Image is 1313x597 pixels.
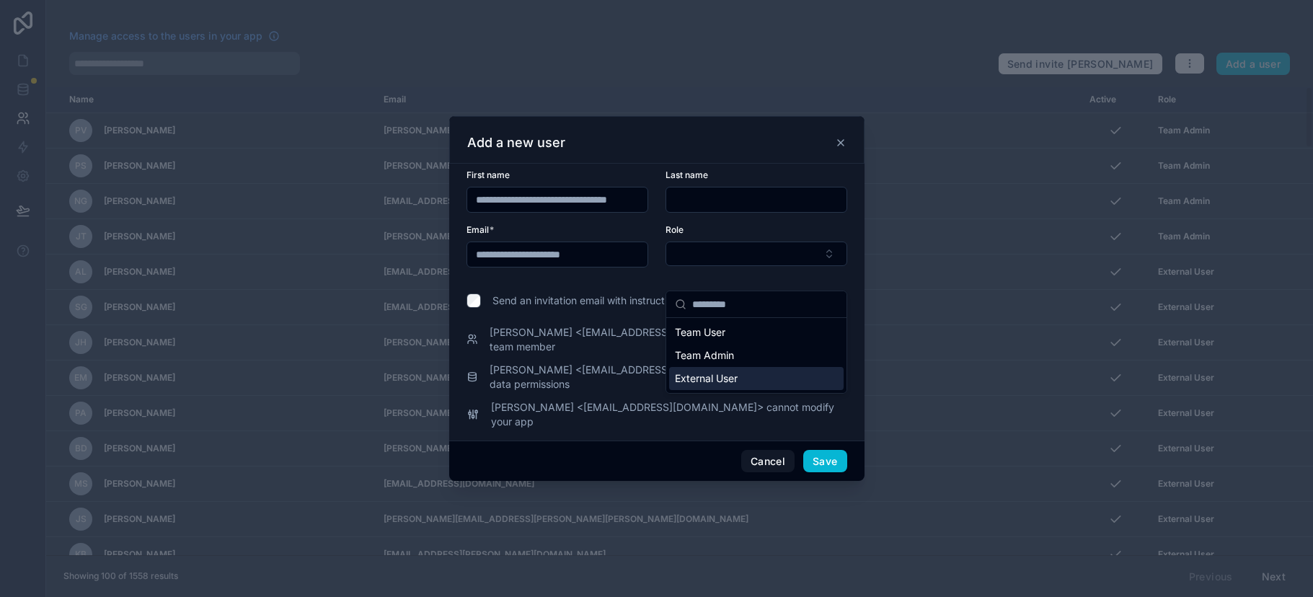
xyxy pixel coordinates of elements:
span: First name [467,169,510,180]
span: External User [675,371,738,386]
span: Team Admin [675,348,734,363]
input: Send an invitation email with instructions to log in [467,293,481,308]
span: Team User [675,325,725,340]
button: Cancel [741,450,795,473]
span: Last name [666,169,708,180]
span: [PERSON_NAME] <[EMAIL_ADDRESS][DOMAIN_NAME]> is restricted by data permissions [490,363,846,392]
span: Role [666,224,684,235]
button: Save [803,450,846,473]
span: Email [467,224,489,235]
span: Send an invitation email with instructions to log in [492,293,724,308]
h3: Add a new user [467,134,565,151]
span: [PERSON_NAME] <[EMAIL_ADDRESS][DOMAIN_NAME]> cannot modify your app [491,400,847,429]
span: [PERSON_NAME] <[EMAIL_ADDRESS][DOMAIN_NAME]> is not an internal team member [490,325,846,354]
div: Suggestions [666,318,846,393]
button: Select Button [666,242,847,266]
